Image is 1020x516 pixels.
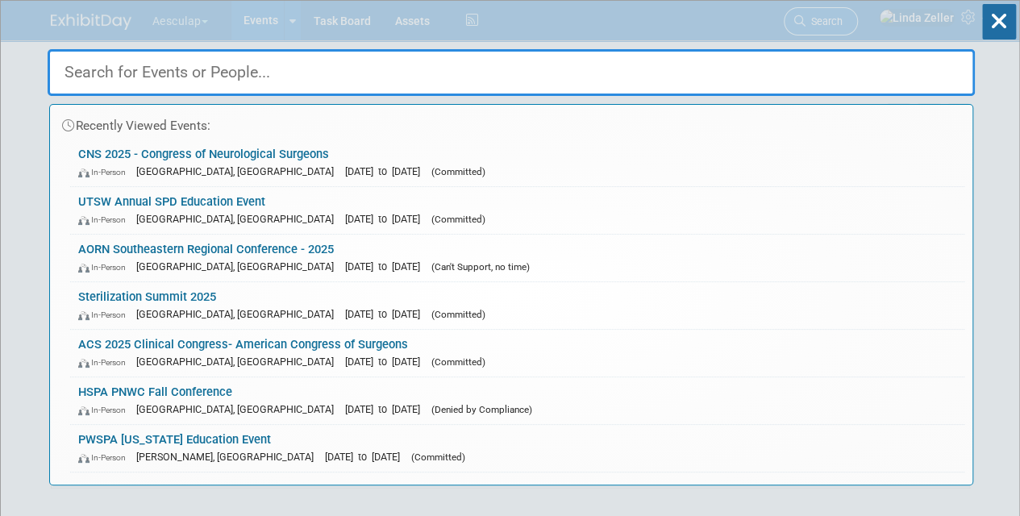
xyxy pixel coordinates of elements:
span: [DATE] to [DATE] [345,213,428,225]
span: In-Person [78,167,133,177]
a: PWSPA [US_STATE] Education Event In-Person [PERSON_NAME], [GEOGRAPHIC_DATA] [DATE] to [DATE] (Com... [70,425,964,472]
span: [GEOGRAPHIC_DATA], [GEOGRAPHIC_DATA] [136,308,342,320]
span: In-Person [78,452,133,463]
span: (Denied by Compliance) [431,404,532,415]
span: (Committed) [411,451,465,463]
a: Sterilization Summit 2025 In-Person [GEOGRAPHIC_DATA], [GEOGRAPHIC_DATA] [DATE] to [DATE] (Commit... [70,282,964,329]
span: [GEOGRAPHIC_DATA], [GEOGRAPHIC_DATA] [136,356,342,368]
span: [GEOGRAPHIC_DATA], [GEOGRAPHIC_DATA] [136,165,342,177]
span: In-Person [78,214,133,225]
a: UTSW Annual SPD Education Event In-Person [GEOGRAPHIC_DATA], [GEOGRAPHIC_DATA] [DATE] to [DATE] (... [70,187,964,234]
span: In-Person [78,405,133,415]
span: [DATE] to [DATE] [345,403,428,415]
input: Search for Events or People... [48,49,975,96]
span: [GEOGRAPHIC_DATA], [GEOGRAPHIC_DATA] [136,403,342,415]
span: (Committed) [431,166,485,177]
span: In-Person [78,262,133,273]
a: HSPA PNWC Fall Conference In-Person [GEOGRAPHIC_DATA], [GEOGRAPHIC_DATA] [DATE] to [DATE] (Denied... [70,377,964,424]
span: In-Person [78,310,133,320]
span: [DATE] to [DATE] [345,260,428,273]
span: (Committed) [431,214,485,225]
span: [GEOGRAPHIC_DATA], [GEOGRAPHIC_DATA] [136,260,342,273]
a: CNS 2025 - Congress of Neurological Surgeons In-Person [GEOGRAPHIC_DATA], [GEOGRAPHIC_DATA] [DATE... [70,139,964,186]
span: [DATE] to [DATE] [345,356,428,368]
span: [GEOGRAPHIC_DATA], [GEOGRAPHIC_DATA] [136,213,342,225]
div: Recently Viewed Events: [58,105,964,139]
a: AORN Southeastern Regional Conference - 2025 In-Person [GEOGRAPHIC_DATA], [GEOGRAPHIC_DATA] [DATE... [70,235,964,281]
span: [DATE] to [DATE] [345,165,428,177]
a: ACS 2025 Clinical Congress- American Congress of Surgeons In-Person [GEOGRAPHIC_DATA], [GEOGRAPHI... [70,330,964,377]
span: (Committed) [431,309,485,320]
span: [DATE] to [DATE] [325,451,408,463]
span: (Can't Support, no time) [431,261,530,273]
span: (Committed) [431,356,485,368]
span: In-Person [78,357,133,368]
span: [DATE] to [DATE] [345,308,428,320]
span: [PERSON_NAME], [GEOGRAPHIC_DATA] [136,451,322,463]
